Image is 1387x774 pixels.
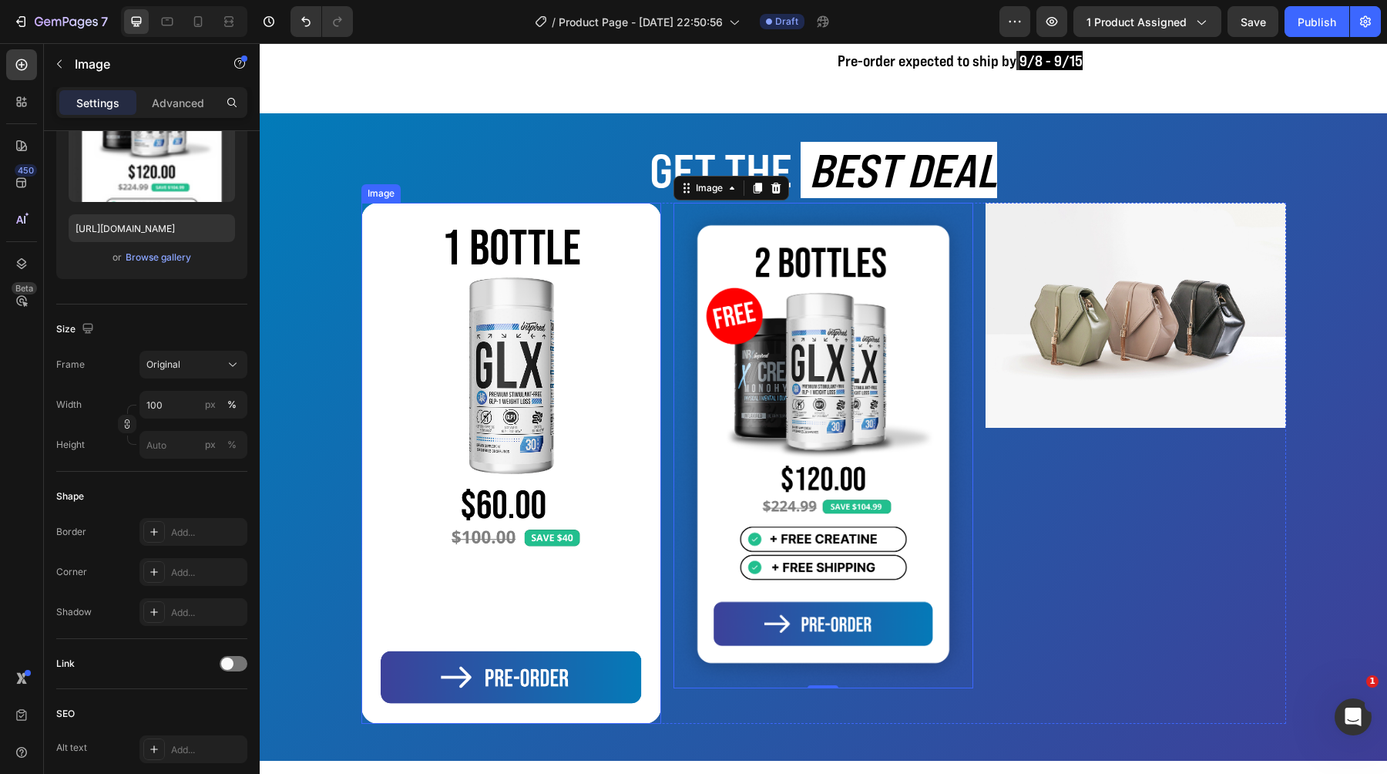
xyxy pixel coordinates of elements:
[171,566,243,580] div: Add...
[1086,14,1187,30] span: 1 product assigned
[56,741,87,755] div: Alt text
[1285,6,1349,37] button: Publish
[6,6,115,37] button: 7
[75,55,206,73] p: Image
[105,143,138,157] div: Image
[56,438,85,452] label: Height
[139,431,247,459] input: px%
[171,743,243,757] div: Add...
[223,395,241,414] button: px
[56,525,86,539] div: Border
[69,214,235,242] input: https://example.com/image.jpg
[12,282,37,294] div: Beta
[223,436,241,454] button: px
[205,438,216,452] div: px
[171,606,243,620] div: Add...
[433,138,466,152] div: Image
[146,358,180,372] span: Original
[126,251,191,264] div: Browse gallery
[101,12,108,31] p: 7
[113,248,122,267] span: or
[152,95,204,111] p: Advanced
[69,105,235,202] img: preview-image
[102,160,401,681] img: gempages_468256829567140854-384d1f63-26b9-4be0-8b4c-dcb26a82ab6c.png
[390,99,532,155] span: GET THE
[56,398,82,412] label: Width
[56,565,87,579] div: Corner
[775,15,798,29] span: Draft
[56,358,85,372] label: Frame
[139,391,247,419] input: px%
[171,526,243,540] div: Add...
[56,490,84,503] div: Shape
[549,99,737,155] i: BEST DEAL
[56,605,92,619] div: Shadow
[227,438,237,452] div: %
[559,14,723,30] span: Product Page - [DATE] 22:50:56
[56,707,75,721] div: SEO
[201,395,220,414] button: %
[1073,6,1221,37] button: 1 product assigned
[201,436,220,454] button: %
[1241,15,1266,29] span: Save
[726,160,1026,385] img: image_demo.jpg
[260,43,1387,774] iframe: Design area
[15,164,37,177] div: 450
[1366,675,1379,688] span: 1
[205,398,216,412] div: px
[290,6,353,37] div: Undo/Redo
[227,398,237,412] div: %
[552,14,556,30] span: /
[125,250,192,265] button: Browse gallery
[56,319,97,340] div: Size
[1227,6,1278,37] button: Save
[1335,698,1372,735] iframe: Intercom live chat
[414,160,714,645] img: gempages_468256829567140854-d685695f-27e0-4d59-92d2-e409d9a4b84d.png
[76,95,119,111] p: Settings
[139,351,247,379] button: Original
[1298,14,1336,30] div: Publish
[56,657,75,671] div: Link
